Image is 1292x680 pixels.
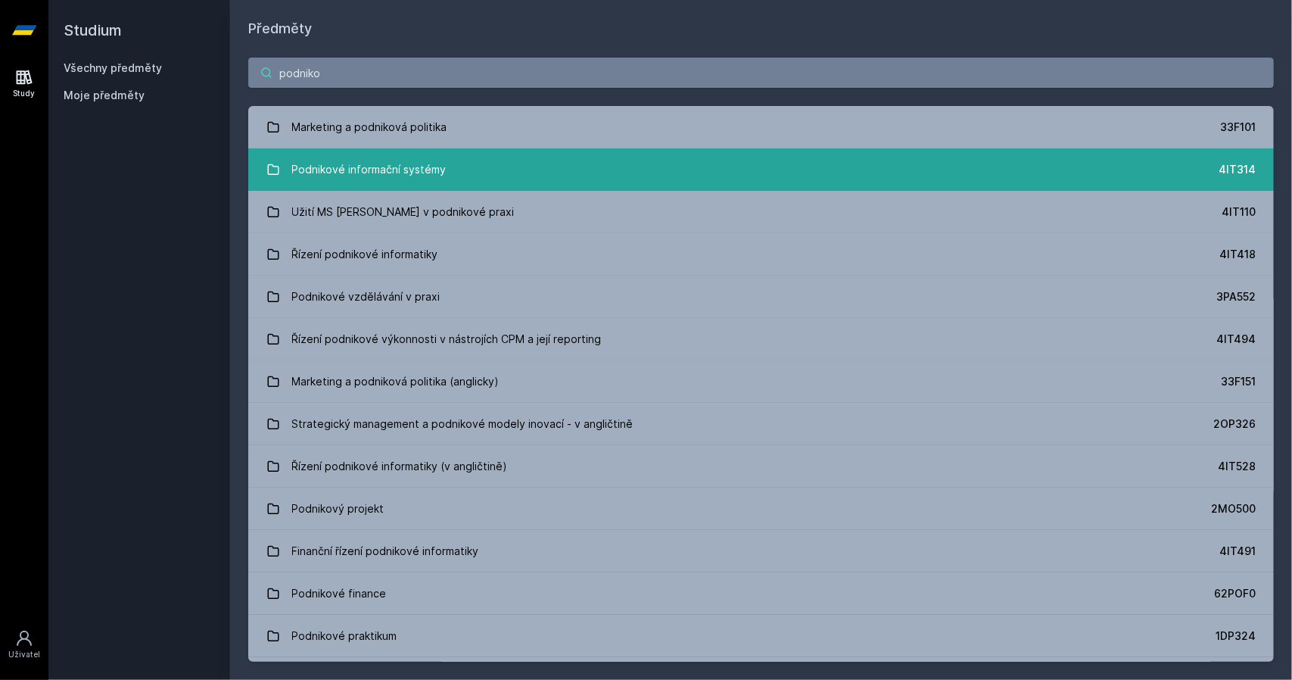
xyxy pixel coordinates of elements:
div: Podnikové finance [292,579,387,609]
div: 4IT528 [1218,459,1256,474]
div: Study [14,88,36,99]
div: Podnikové praktikum [292,621,397,651]
a: Study [3,61,45,107]
div: Strategický management a podnikové modely inovací - v angličtině [292,409,634,439]
a: Podnikové finance 62POF0 [248,572,1274,615]
div: 2MO500 [1211,501,1256,516]
a: Marketing a podniková politika 33F101 [248,106,1274,148]
a: Marketing a podniková politika (anglicky) 33F151 [248,360,1274,403]
a: Řízení podnikové výkonnosti v nástrojích CPM a její reporting 4IT494 [248,318,1274,360]
div: Podnikové informační systémy [292,154,447,185]
div: Užití MS [PERSON_NAME] v podnikové praxi [292,197,515,227]
a: Podnikové vzdělávání v praxi 3PA552 [248,276,1274,318]
div: Řízení podnikové informatiky [292,239,438,270]
div: Finanční řízení podnikové informatiky [292,536,479,566]
div: 33F151 [1221,374,1256,389]
div: Uživatel [8,649,40,660]
h1: Předměty [248,18,1274,39]
div: Marketing a podniková politika [292,112,447,142]
a: Finanční řízení podnikové informatiky 4IT491 [248,530,1274,572]
a: Podnikové praktikum 1DP324 [248,615,1274,657]
div: Řízení podnikové informatiky (v angličtině) [292,451,508,482]
div: Podnikový projekt [292,494,384,524]
a: Podnikový projekt 2MO500 [248,488,1274,530]
div: 4IT491 [1219,544,1256,559]
div: 4IT314 [1219,162,1256,177]
div: Marketing a podniková politika (anglicky) [292,367,500,397]
div: 62POF0 [1214,586,1256,601]
a: Řízení podnikové informatiky 4IT418 [248,233,1274,276]
div: 33F101 [1220,120,1256,135]
div: 3PA552 [1216,289,1256,304]
div: 4IT418 [1219,247,1256,262]
div: Řízení podnikové výkonnosti v nástrojích CPM a její reporting [292,324,602,354]
div: Podnikové vzdělávání v praxi [292,282,441,312]
div: 4IT494 [1216,332,1256,347]
a: Všechny předměty [64,61,162,74]
a: Řízení podnikové informatiky (v angličtině) 4IT528 [248,445,1274,488]
a: Užití MS [PERSON_NAME] v podnikové praxi 4IT110 [248,191,1274,233]
a: Podnikové informační systémy 4IT314 [248,148,1274,191]
a: Strategický management a podnikové modely inovací - v angličtině 2OP326 [248,403,1274,445]
a: Uživatel [3,622,45,668]
div: 2OP326 [1213,416,1256,432]
span: Moje předměty [64,88,145,103]
input: Název nebo ident předmětu… [248,58,1274,88]
div: 4IT110 [1222,204,1256,220]
div: 1DP324 [1216,629,1256,644]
